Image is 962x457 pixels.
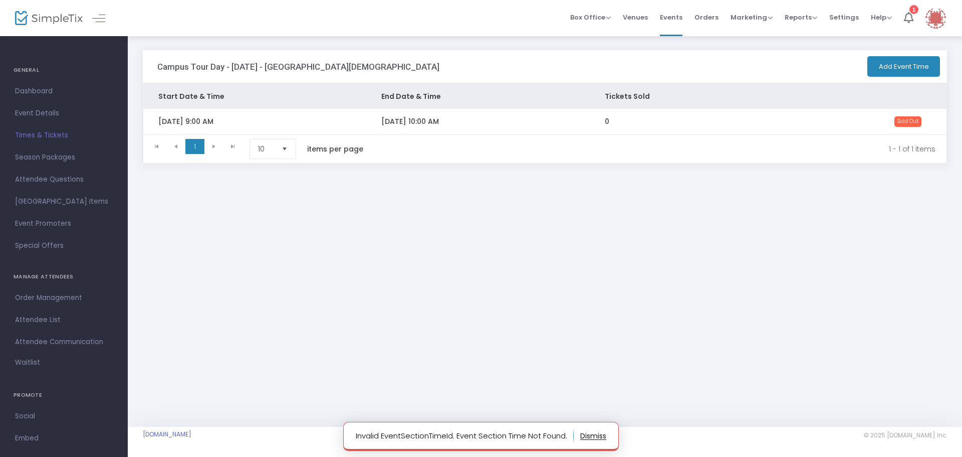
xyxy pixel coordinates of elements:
[384,139,935,159] kendo-pager-info: 1 - 1 of 1 items
[15,336,113,349] span: Attendee Communication
[731,13,773,22] span: Marketing
[580,428,606,444] button: dismiss
[366,84,589,109] th: End Date & Time
[307,144,363,154] label: items per page
[14,385,114,405] h4: PROMOTE
[694,5,718,30] span: Orders
[278,139,292,159] button: Select
[15,432,113,445] span: Embed
[15,358,40,368] span: Waitlist
[143,84,366,109] th: Start Date & Time
[381,116,439,126] span: [DATE] 10:00 AM
[623,5,648,30] span: Venues
[185,139,204,154] span: Page 1
[829,5,859,30] span: Settings
[15,151,113,164] span: Season Packages
[605,116,609,126] span: 0
[258,144,274,154] span: 10
[143,430,191,438] a: [DOMAIN_NAME]
[15,410,113,423] span: Social
[15,195,113,208] span: [GEOGRAPHIC_DATA] Items
[15,173,113,186] span: Attendee Questions
[157,62,439,72] h3: Campus Tour Day - [DATE] - [GEOGRAPHIC_DATA][DEMOGRAPHIC_DATA]
[570,13,611,22] span: Box Office
[660,5,682,30] span: Events
[15,239,113,252] span: Special Offers
[894,116,921,126] span: Sold Out
[785,13,817,22] span: Reports
[15,291,113,304] span: Order Management
[15,107,113,120] span: Event Details
[14,60,114,80] h4: GENERAL
[356,428,574,444] p: Invalid EventSectionTimeId. Event Section Time Not Found.
[15,85,113,98] span: Dashboard
[867,56,940,77] button: Add Event Time
[590,84,768,109] th: Tickets Sold
[871,13,892,22] span: Help
[15,314,113,327] span: Attendee List
[158,116,213,126] span: [DATE] 9:00 AM
[15,217,113,230] span: Event Promoters
[15,129,113,142] span: Times & Tickets
[909,5,918,14] div: 1
[864,431,947,439] span: © 2025 [DOMAIN_NAME] Inc.
[14,267,114,287] h4: MANAGE ATTENDEES
[143,84,946,134] div: Data table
